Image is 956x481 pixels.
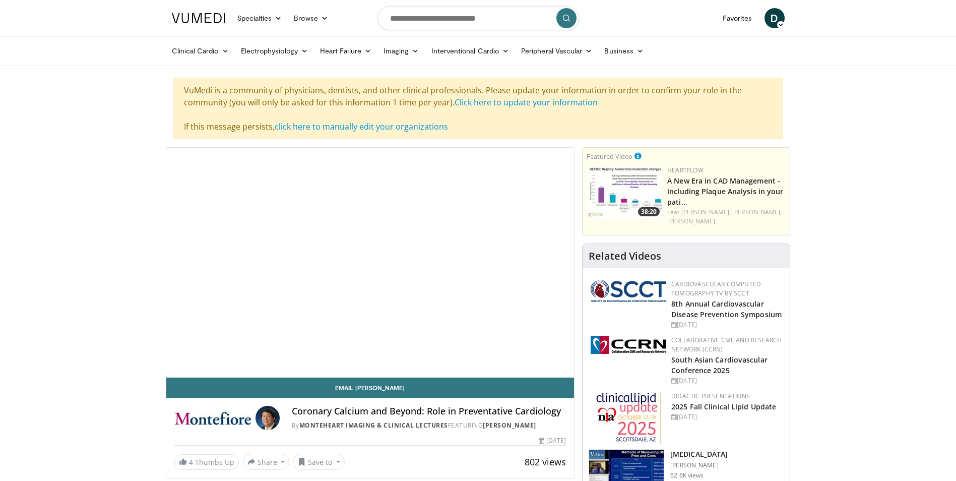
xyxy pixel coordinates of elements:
button: Save to [293,454,345,470]
img: d65bce67-f81a-47c5-b47d-7b8806b59ca8.jpg.150x105_q85_autocrop_double_scale_upscale_version-0.2.jpg [596,392,661,445]
img: MonteHeart Imaging & Clinical Lectures [174,406,251,430]
a: Click here to update your information [455,97,598,108]
a: Heart Failure [314,41,377,61]
div: By FEATURING [292,421,566,430]
img: VuMedi Logo [172,13,225,23]
img: 738d0e2d-290f-4d89-8861-908fb8b721dc.150x105_q85_crop-smart_upscale.jpg [587,166,662,219]
a: click here to manually edit your organizations [275,121,448,132]
h4: Related Videos [589,250,661,262]
a: [PERSON_NAME], [681,208,731,216]
a: D [764,8,785,28]
p: [PERSON_NAME] [670,461,728,469]
a: Peripheral Vascular [515,41,598,61]
a: Specialties [231,8,288,28]
h4: Coronary Calcium and Beyond: Role in Preventative Cardiology [292,406,566,417]
p: 62.6K views [670,471,704,479]
div: [DATE] [671,376,782,385]
a: Heartflow [667,166,704,174]
div: [DATE] [539,436,566,445]
a: [PERSON_NAME] [483,421,536,430]
video-js: Video Player [166,148,575,378]
a: Browse [288,8,334,28]
a: Interventional Cardio [425,41,516,61]
a: 2025 Fall Clinical Lipid Update [671,402,776,411]
a: [PERSON_NAME], [732,208,782,216]
span: 4 [189,457,193,467]
img: 51a70120-4f25-49cc-93a4-67582377e75f.png.150x105_q85_autocrop_double_scale_upscale_version-0.2.png [591,280,666,302]
div: Didactic Presentations [671,392,782,401]
a: Email [PERSON_NAME] [166,378,575,398]
img: a04ee3ba-8487-4636-b0fb-5e8d268f3737.png.150x105_q85_autocrop_double_scale_upscale_version-0.2.png [591,336,666,354]
a: Electrophysiology [235,41,314,61]
div: [DATE] [671,320,782,329]
a: Clinical Cardio [166,41,235,61]
a: Imaging [377,41,425,61]
a: A New Era in CAD Management - including Plaque Analysis in your pati… [667,176,783,207]
input: Search topics, interventions [377,6,579,30]
a: Cardiovascular Computed Tomography TV by SCCT [671,280,761,297]
small: Featured Video [587,152,632,161]
a: Favorites [717,8,758,28]
a: [PERSON_NAME] [667,217,715,225]
a: Collaborative CME and Research Network (CCRN) [671,336,782,353]
button: Share [243,454,290,470]
span: 38:20 [638,207,660,216]
a: Business [598,41,650,61]
div: Feat. [667,208,786,226]
a: South Asian Cardiovascular Conference 2025 [671,355,768,375]
div: [DATE] [671,412,782,422]
a: 4 Thumbs Up [174,454,239,470]
a: 38:20 [587,166,662,219]
div: VuMedi is a community of physicians, dentists, and other clinical professionals. Please update yo... [173,78,783,139]
img: Avatar [256,406,280,430]
h3: [MEDICAL_DATA] [670,449,728,459]
span: 802 views [525,456,566,468]
a: 8th Annual Cardiovascular Disease Prevention Symposium [671,299,782,319]
a: MonteHeart Imaging & Clinical Lectures [299,421,448,430]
